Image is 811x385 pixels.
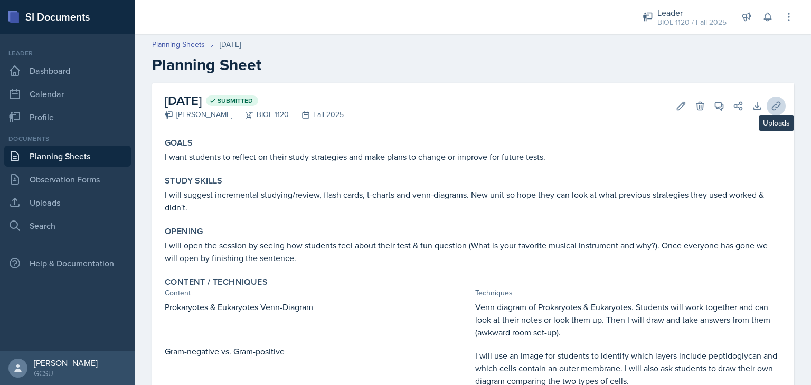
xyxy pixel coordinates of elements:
[218,97,253,105] span: Submitted
[4,146,131,167] a: Planning Sheets
[4,134,131,143] div: Documents
[34,358,98,368] div: [PERSON_NAME]
[289,109,344,120] div: Fall 2025
[165,150,781,163] p: I want students to reflect on their study strategies and make plans to change or improve for futu...
[4,107,131,128] a: Profile
[220,39,241,50] div: [DATE]
[4,192,131,213] a: Uploads
[4,60,131,81] a: Dashboard
[475,301,781,339] p: Venn diagram of Prokaryotes & Eukaryotes. Students will work together and can look at their notes...
[657,17,727,28] div: BIOL 1120 / Fall 2025
[4,169,131,190] a: Observation Forms
[152,39,205,50] a: Planning Sheets
[475,287,781,299] div: Techniques
[4,49,131,58] div: Leader
[165,345,471,358] p: Gram-negative vs. Gram-positive
[165,109,232,120] div: [PERSON_NAME]
[4,253,131,274] div: Help & Documentation
[165,188,781,214] p: I will suggest incremental studying/review, flash cards, t-charts and venn-diagrams. New unit so ...
[34,368,98,379] div: GCSU
[232,109,289,120] div: BIOL 1120
[165,301,471,313] p: Prokaryotes & Eukaryotes Venn-Diagram
[4,83,131,104] a: Calendar
[152,55,794,74] h2: Planning Sheet
[165,277,268,287] label: Content / Techniques
[4,215,131,236] a: Search
[767,97,786,115] button: Uploads
[657,6,727,19] div: Leader
[165,239,781,264] p: I will open the session by seeing how students feel about their test & fun question (What is your...
[165,287,471,299] div: Content
[165,176,223,186] label: Study Skills
[165,138,193,148] label: Goals
[165,226,203,237] label: Opening
[165,91,344,110] h2: [DATE]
